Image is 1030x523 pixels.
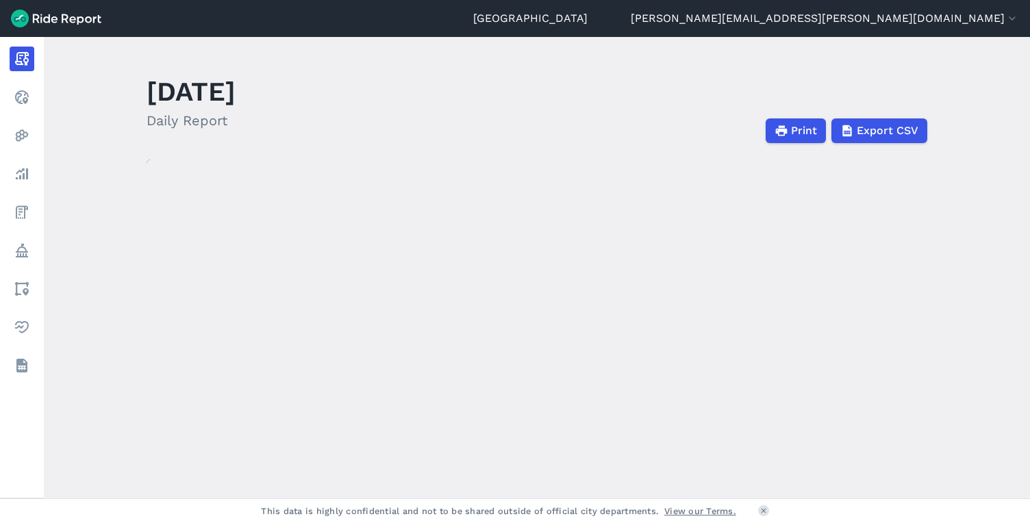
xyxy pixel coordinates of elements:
[791,123,817,139] span: Print
[766,118,826,143] button: Print
[857,123,918,139] span: Export CSV
[631,10,1019,27] button: [PERSON_NAME][EMAIL_ADDRESS][PERSON_NAME][DOMAIN_NAME]
[664,505,736,518] a: View our Terms.
[147,110,236,131] h2: Daily Report
[10,85,34,110] a: Realtime
[10,277,34,301] a: Areas
[10,47,34,71] a: Report
[10,162,34,186] a: Analyze
[147,73,236,110] h1: [DATE]
[10,238,34,263] a: Policy
[10,353,34,378] a: Datasets
[473,10,588,27] a: [GEOGRAPHIC_DATA]
[10,315,34,340] a: Health
[10,200,34,225] a: Fees
[10,123,34,148] a: Heatmaps
[11,10,101,27] img: Ride Report
[831,118,927,143] button: Export CSV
